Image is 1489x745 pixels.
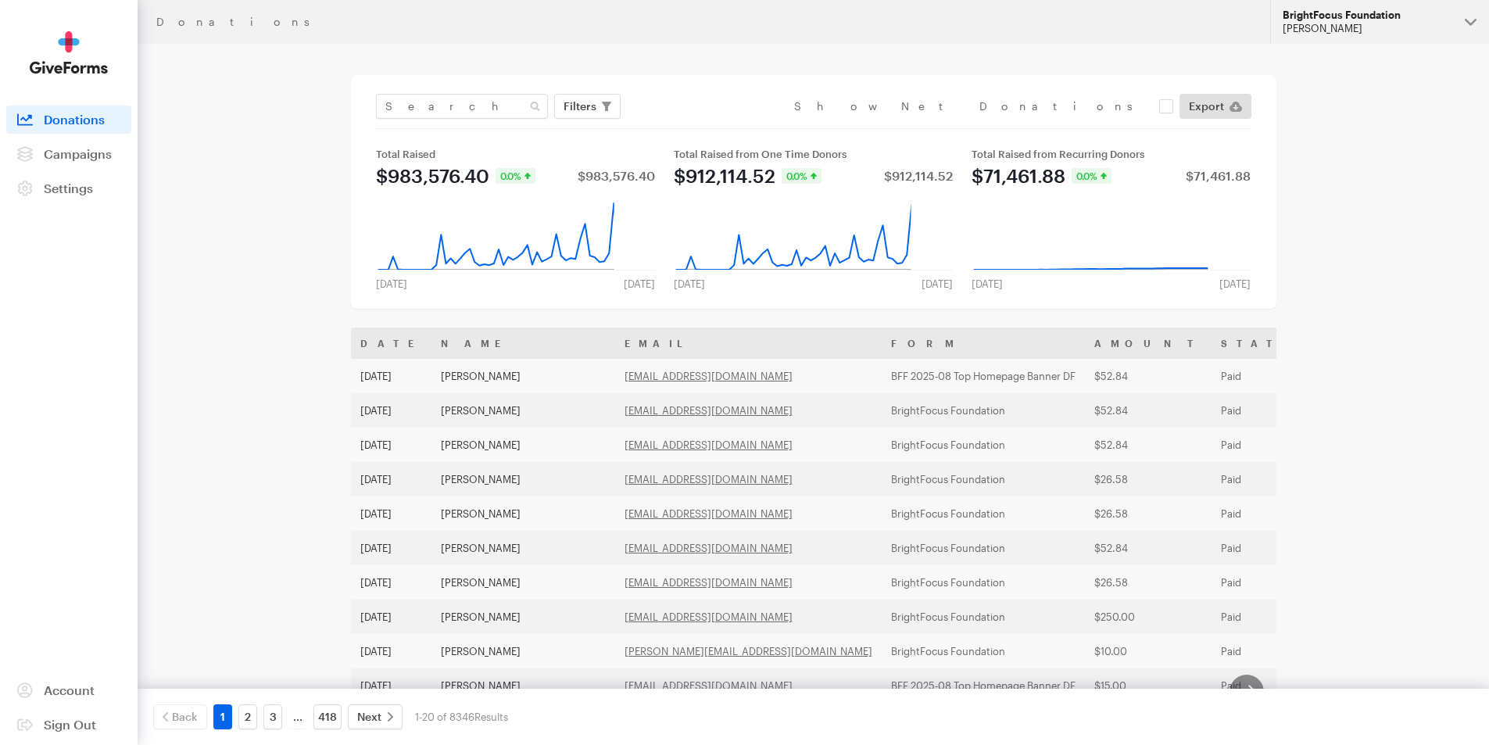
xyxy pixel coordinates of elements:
td: Paid [1212,428,1326,462]
span: Export [1189,97,1224,116]
img: GiveForms [30,31,108,74]
td: BFF 2025-08 Top Homepage Banner DF [882,668,1085,703]
th: Date [351,328,431,359]
div: $71,461.88 [972,167,1065,185]
td: [PERSON_NAME] [431,634,615,668]
td: [DATE] [351,565,431,600]
div: [DATE] [614,278,664,290]
div: $983,576.40 [376,167,489,185]
td: [PERSON_NAME] [431,428,615,462]
div: 0.0% [496,168,535,184]
td: [DATE] [351,496,431,531]
a: [EMAIL_ADDRESS][DOMAIN_NAME] [625,473,793,485]
div: $912,114.52 [884,170,953,182]
div: 1-20 of 8346 [415,704,508,729]
td: $26.58 [1085,565,1212,600]
td: $52.84 [1085,428,1212,462]
span: Sign Out [44,717,96,732]
a: Sign Out [6,711,131,739]
td: [PERSON_NAME] [431,531,615,565]
span: Donations [44,112,105,127]
td: BrightFocus Foundation [882,428,1085,462]
td: [DATE] [351,531,431,565]
a: [EMAIL_ADDRESS][DOMAIN_NAME] [625,404,793,417]
td: BrightFocus Foundation [882,393,1085,428]
a: Donations [6,106,131,134]
a: [EMAIL_ADDRESS][DOMAIN_NAME] [625,370,793,382]
div: Total Raised from Recurring Donors [972,148,1251,160]
td: [DATE] [351,359,431,393]
td: [DATE] [351,668,431,703]
td: [DATE] [351,462,431,496]
a: [EMAIL_ADDRESS][DOMAIN_NAME] [625,439,793,451]
div: [DATE] [1210,278,1260,290]
a: [EMAIL_ADDRESS][DOMAIN_NAME] [625,507,793,520]
td: $52.84 [1085,531,1212,565]
td: [PERSON_NAME] [431,359,615,393]
td: Paid [1212,359,1326,393]
td: $26.58 [1085,496,1212,531]
div: Total Raised [376,148,655,160]
a: 2 [238,704,257,729]
td: $10.00 [1085,634,1212,668]
td: $15.00 [1085,668,1212,703]
td: $26.58 [1085,462,1212,496]
a: 3 [263,704,282,729]
td: Paid [1212,634,1326,668]
a: [EMAIL_ADDRESS][DOMAIN_NAME] [625,611,793,623]
td: [DATE] [351,428,431,462]
td: BrightFocus Foundation [882,462,1085,496]
th: Amount [1085,328,1212,359]
span: Next [357,707,381,726]
div: Total Raised from One Time Donors [674,148,953,160]
a: [EMAIL_ADDRESS][DOMAIN_NAME] [625,679,793,692]
td: $250.00 [1085,600,1212,634]
div: $983,576.40 [578,170,655,182]
div: BrightFocus Foundation [1283,9,1452,22]
span: Filters [564,97,596,116]
div: [PERSON_NAME] [1283,22,1452,35]
td: BrightFocus Foundation [882,600,1085,634]
span: Campaigns [44,146,112,161]
td: [DATE] [351,634,431,668]
div: 0.0% [782,168,821,184]
a: [PERSON_NAME][EMAIL_ADDRESS][DOMAIN_NAME] [625,645,872,657]
td: [PERSON_NAME] [431,393,615,428]
td: $52.84 [1085,393,1212,428]
div: 0.0% [1072,168,1111,184]
a: [EMAIL_ADDRESS][DOMAIN_NAME] [625,542,793,554]
button: Filters [554,94,621,119]
span: Results [474,711,508,723]
a: Settings [6,174,131,202]
div: [DATE] [664,278,714,290]
div: [DATE] [912,278,962,290]
td: Paid [1212,531,1326,565]
div: [DATE] [367,278,417,290]
a: Next [348,704,403,729]
th: Email [615,328,882,359]
td: BrightFocus Foundation [882,565,1085,600]
td: [PERSON_NAME] [431,462,615,496]
td: Paid [1212,462,1326,496]
td: [PERSON_NAME] [431,496,615,531]
div: $71,461.88 [1186,170,1251,182]
a: [EMAIL_ADDRESS][DOMAIN_NAME] [625,576,793,589]
td: BrightFocus Foundation [882,634,1085,668]
td: Paid [1212,393,1326,428]
div: [DATE] [962,278,1012,290]
a: Campaigns [6,140,131,168]
th: Status [1212,328,1326,359]
td: [PERSON_NAME] [431,600,615,634]
a: Account [6,676,131,704]
a: 418 [313,704,342,729]
td: [PERSON_NAME] [431,565,615,600]
td: Paid [1212,668,1326,703]
td: [DATE] [351,600,431,634]
td: [DATE] [351,393,431,428]
input: Search Name & Email [376,94,548,119]
span: Settings [44,181,93,195]
td: $52.84 [1085,359,1212,393]
td: BrightFocus Foundation [882,496,1085,531]
td: Paid [1212,496,1326,531]
a: Export [1179,94,1251,119]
